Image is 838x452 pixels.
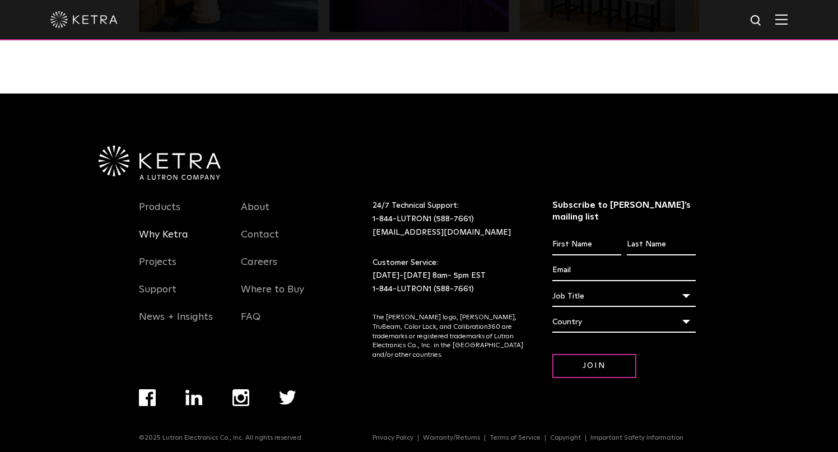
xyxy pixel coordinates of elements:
[139,199,224,337] div: Navigation Menu
[241,311,260,337] a: FAQ
[485,435,546,441] a: Terms of Service
[139,434,303,442] p: ©2025 Lutron Electronics Co., Inc. All rights reserved.
[279,390,296,405] img: twitter
[546,435,586,441] a: Copyright
[552,286,696,307] div: Job Title
[552,354,636,378] input: Join
[241,256,277,282] a: Careers
[418,435,485,441] a: Warranty/Returns
[241,199,326,337] div: Navigation Menu
[139,201,180,227] a: Products
[373,285,474,293] a: 1-844-LUTRON1 (588-7661)
[139,389,156,406] img: facebook
[552,311,696,333] div: Country
[373,215,474,223] a: 1-844-LUTRON1 (588-7661)
[241,201,269,227] a: About
[139,389,325,434] div: Navigation Menu
[139,229,188,254] a: Why Ketra
[139,283,176,309] a: Support
[775,14,788,25] img: Hamburger%20Nav.svg
[99,146,221,180] img: Ketra-aLutronCo_White_RGB
[373,229,511,236] a: [EMAIL_ADDRESS][DOMAIN_NAME]
[368,435,418,441] a: Privacy Policy
[373,313,524,360] p: The [PERSON_NAME] logo, [PERSON_NAME], TruBeam, Color Lock, and Calibration360 are trademarks or ...
[232,389,249,406] img: instagram
[552,260,696,281] input: Email
[373,434,699,442] div: Navigation Menu
[749,14,763,28] img: search icon
[627,234,696,255] input: Last Name
[241,229,279,254] a: Contact
[50,11,118,28] img: ketra-logo-2019-white
[552,234,621,255] input: First Name
[586,435,688,441] a: Important Safety Information
[185,390,203,406] img: linkedin
[552,199,696,223] h3: Subscribe to [PERSON_NAME]’s mailing list
[373,199,524,239] p: 24/7 Technical Support:
[139,256,176,282] a: Projects
[373,257,524,296] p: Customer Service: [DATE]-[DATE] 8am- 5pm EST
[241,283,304,309] a: Where to Buy
[139,311,213,337] a: News + Insights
